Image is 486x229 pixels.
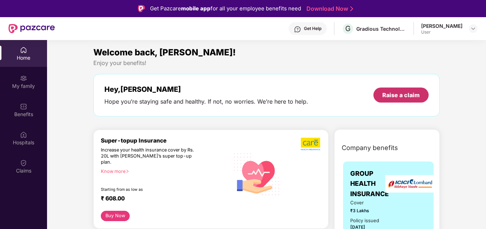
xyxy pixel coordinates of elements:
[350,199,384,206] span: Cover
[20,159,27,166] img: svg+xml;base64,PHN2ZyBpZD0iQ2xhaW0iIHhtbG5zPSJodHRwOi8vd3d3LnczLm9yZy8yMDAwL3N2ZyIgd2lkdGg9IjIwIi...
[101,211,130,221] button: Buy Now
[104,98,308,105] div: Hope you’re staying safe and healthy. If not, no worries. We’re here to help.
[101,137,229,144] div: Super-topup Insurance
[350,169,389,199] span: GROUP HEALTH INSURANCE
[229,146,285,202] img: svg+xml;base64,PHN2ZyB4bWxucz0iaHR0cDovL3d3dy53My5vcmcvMjAwMC9zdmciIHhtbG5zOnhsaW5rPSJodHRwOi8vd3...
[350,217,379,224] div: Policy issued
[150,4,301,13] div: Get Pazcare for all your employee benefits need
[9,24,55,33] img: New Pazcare Logo
[470,26,476,31] img: svg+xml;base64,PHN2ZyBpZD0iRHJvcGRvd24tMzJ4MzIiIHhtbG5zPSJodHRwOi8vd3d3LnczLm9yZy8yMDAwL3N2ZyIgd2...
[342,143,398,153] span: Company benefits
[382,91,420,99] div: Raise a claim
[125,169,129,173] span: right
[20,131,27,138] img: svg+xml;base64,PHN2ZyBpZD0iSG9zcGl0YWxzIiB4bWxucz0iaHR0cDovL3d3dy53My5vcmcvMjAwMC9zdmciIHdpZHRoPS...
[93,59,440,67] div: Enjoy your benefits!
[385,175,435,193] img: insurerLogo
[101,195,222,204] div: ₹ 608.00
[101,147,198,165] div: Increase your health insurance cover by Rs. 20L with [PERSON_NAME]’s super top-up plan.
[138,5,145,12] img: Logo
[301,137,321,151] img: b5dec4f62d2307b9de63beb79f102df3.png
[350,5,353,13] img: Stroke
[304,26,321,31] div: Get Help
[20,103,27,110] img: svg+xml;base64,PHN2ZyBpZD0iQmVuZWZpdHMiIHhtbG5zPSJodHRwOi8vd3d3LnczLm9yZy8yMDAwL3N2ZyIgd2lkdGg9Ij...
[20,46,27,54] img: svg+xml;base64,PHN2ZyBpZD0iSG9tZSIgeG1sbnM9Imh0dHA6Ly93d3cudzMub3JnLzIwMDAvc3ZnIiB3aWR0aD0iMjAiIG...
[421,23,462,29] div: [PERSON_NAME]
[306,5,351,13] a: Download Now
[345,24,351,33] span: G
[101,169,225,174] div: Know more
[20,75,27,82] img: svg+xml;base64,PHN2ZyB3aWR0aD0iMjAiIGhlaWdodD0iMjAiIHZpZXdCb3g9IjAgMCAyMCAyMCIgZmlsbD0ibm9uZSIgeG...
[181,5,211,12] strong: mobile app
[421,29,462,35] div: User
[350,207,384,214] span: ₹3 Lakhs
[294,26,301,33] img: svg+xml;base64,PHN2ZyBpZD0iSGVscC0zMngzMiIgeG1sbnM9Imh0dHA6Ly93d3cudzMub3JnLzIwMDAvc3ZnIiB3aWR0aD...
[101,187,199,192] div: Starting from as low as
[104,85,308,94] div: Hey, [PERSON_NAME]
[356,25,406,32] div: Gradious Technologies Private Limited
[93,47,236,58] span: Welcome back, [PERSON_NAME]!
